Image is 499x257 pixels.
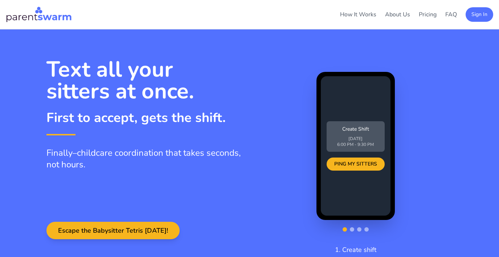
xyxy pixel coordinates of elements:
a: How It Works [340,11,376,19]
a: Pricing [419,11,437,19]
img: Parentswarm Logo [6,6,72,23]
p: [DATE] [331,136,380,142]
p: 6:00 PM - 9:30 PM [331,142,380,147]
a: About Us [385,11,410,19]
div: PING MY SITTERS [327,158,385,171]
button: Escape the Babysitter Tetris [DATE]! [46,222,180,239]
a: Sign In [466,10,493,18]
a: Escape the Babysitter Tetris [DATE]! [46,227,180,235]
a: FAQ [445,11,457,19]
button: Sign In [466,7,493,22]
p: Create Shift [331,126,380,133]
p: 1. Create shift [335,245,376,255]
